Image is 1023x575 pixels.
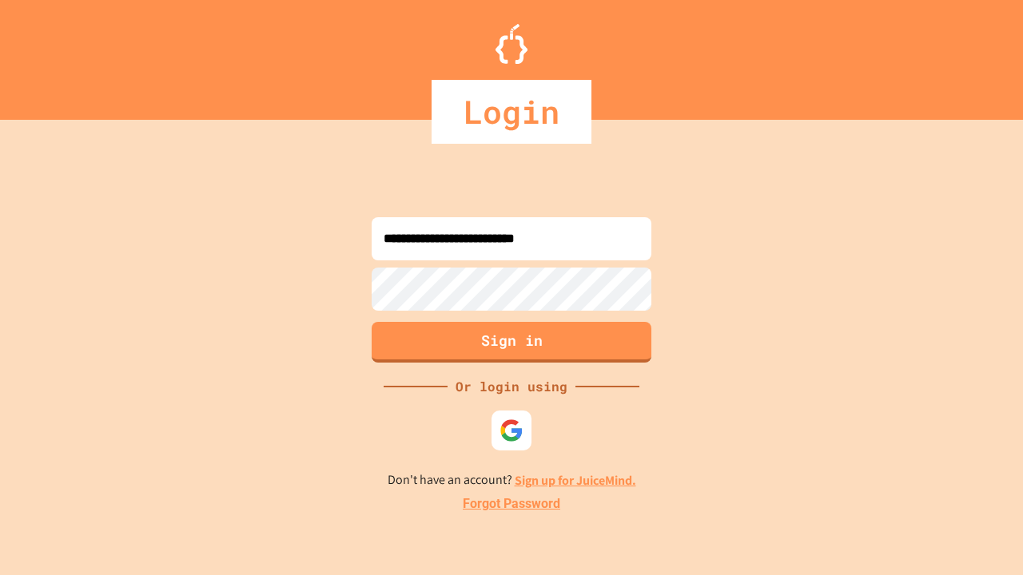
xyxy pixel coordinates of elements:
img: Logo.svg [496,24,527,64]
a: Forgot Password [463,494,560,514]
a: Sign up for JuiceMind. [515,472,636,489]
img: google-icon.svg [500,418,523,442]
div: Login [432,80,591,144]
div: Or login using [448,377,575,396]
p: Don't have an account? [388,470,636,490]
button: Sign in [372,322,651,363]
